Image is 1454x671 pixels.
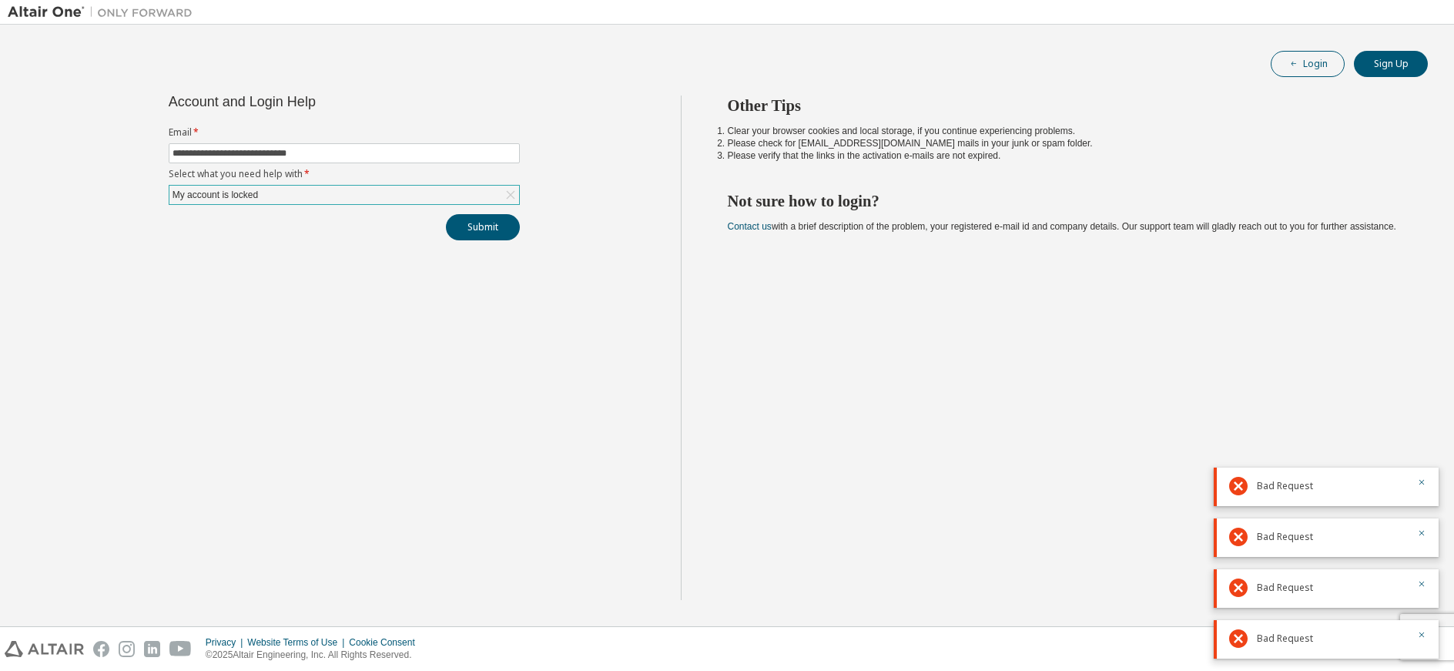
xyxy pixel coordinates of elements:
img: instagram.svg [119,641,135,657]
li: Please check for [EMAIL_ADDRESS][DOMAIN_NAME] mails in your junk or spam folder. [728,137,1401,149]
div: Privacy [206,636,247,649]
span: Bad Request [1257,480,1313,492]
p: © 2025 Altair Engineering, Inc. All Rights Reserved. [206,649,424,662]
span: Bad Request [1257,632,1313,645]
div: Website Terms of Use [247,636,349,649]
img: linkedin.svg [144,641,160,657]
h2: Other Tips [728,96,1401,116]
img: youtube.svg [169,641,192,657]
li: Clear your browser cookies and local storage, if you continue experiencing problems. [728,125,1401,137]
a: Contact us [728,221,772,232]
div: Cookie Consent [349,636,424,649]
button: Submit [446,214,520,240]
img: facebook.svg [93,641,109,657]
h2: Not sure how to login? [728,191,1401,211]
div: My account is locked [170,186,260,203]
div: My account is locked [169,186,519,204]
span: Bad Request [1257,582,1313,594]
span: Bad Request [1257,531,1313,543]
div: Account and Login Help [169,96,450,108]
label: Select what you need help with [169,168,520,180]
li: Please verify that the links in the activation e-mails are not expired. [728,149,1401,162]
button: Login [1271,51,1345,77]
img: Altair One [8,5,200,20]
button: Sign Up [1354,51,1428,77]
span: with a brief description of the problem, your registered e-mail id and company details. Our suppo... [728,221,1396,232]
img: altair_logo.svg [5,641,84,657]
label: Email [169,126,520,139]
